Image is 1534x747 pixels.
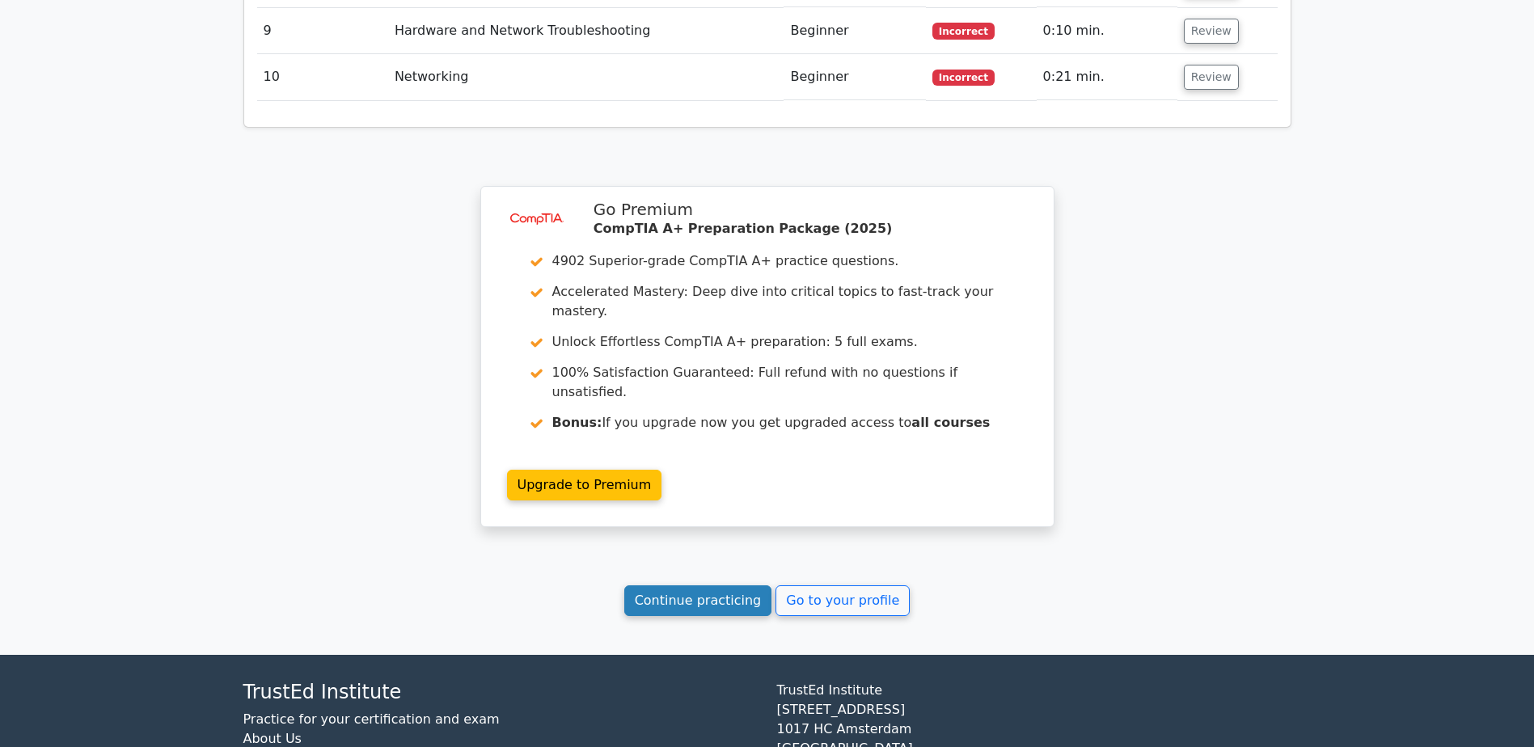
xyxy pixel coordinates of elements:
td: Beginner [784,54,926,100]
td: 10 [257,54,388,100]
td: 0:21 min. [1037,54,1177,100]
h4: TrustEd Institute [243,681,758,704]
td: Networking [388,54,784,100]
td: 9 [257,8,388,54]
a: Practice for your certification and exam [243,711,500,727]
a: Go to your profile [775,585,910,616]
button: Review [1184,65,1239,90]
span: Incorrect [932,23,995,39]
span: Incorrect [932,70,995,86]
button: Review [1184,19,1239,44]
td: 0:10 min. [1037,8,1177,54]
a: About Us [243,731,302,746]
a: Upgrade to Premium [507,470,662,500]
a: Continue practicing [624,585,772,616]
td: Beginner [784,8,926,54]
td: Hardware and Network Troubleshooting [388,8,784,54]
